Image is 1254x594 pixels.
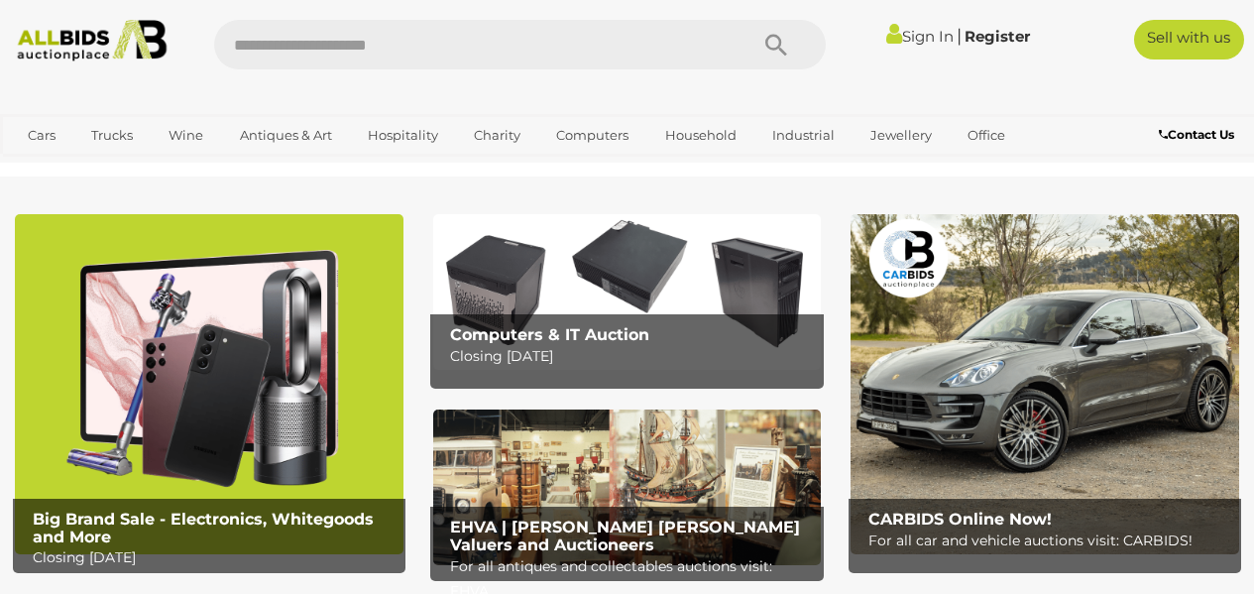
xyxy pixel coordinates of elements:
a: Cars [15,119,68,152]
a: Sign In [886,27,954,46]
span: | [957,25,962,47]
a: CARBIDS Online Now! CARBIDS Online Now! For all car and vehicle auctions visit: CARBIDS! [851,214,1239,554]
a: Antiques & Art [227,119,345,152]
a: Industrial [759,119,848,152]
b: EHVA | [PERSON_NAME] [PERSON_NAME] Valuers and Auctioneers [450,518,800,554]
img: CARBIDS Online Now! [851,214,1239,554]
a: Household [652,119,749,152]
a: Office [955,119,1018,152]
p: Closing [DATE] [33,545,396,570]
a: Computers [543,119,641,152]
a: Register [965,27,1030,46]
b: CARBIDS Online Now! [868,510,1052,529]
a: EHVA | Evans Hastings Valuers and Auctioneers EHVA | [PERSON_NAME] [PERSON_NAME] Valuers and Auct... [433,410,822,565]
img: Computers & IT Auction [433,214,822,370]
a: Computers & IT Auction Computers & IT Auction Closing [DATE] [433,214,822,370]
img: EHVA | Evans Hastings Valuers and Auctioneers [433,410,822,565]
img: Big Brand Sale - Electronics, Whitegoods and More [15,214,403,554]
b: Contact Us [1159,127,1234,142]
a: Big Brand Sale - Electronics, Whitegoods and More Big Brand Sale - Electronics, Whitegoods and Mo... [15,214,403,554]
a: Sports [15,152,81,184]
button: Search [727,20,826,69]
a: Hospitality [355,119,451,152]
a: Sell with us [1134,20,1244,59]
a: Trucks [78,119,146,152]
a: Charity [461,119,533,152]
a: [GEOGRAPHIC_DATA] [91,152,258,184]
a: Jewellery [857,119,945,152]
p: For all car and vehicle auctions visit: CARBIDS! [868,529,1231,553]
a: Contact Us [1159,124,1239,146]
b: Computers & IT Auction [450,325,649,344]
b: Big Brand Sale - Electronics, Whitegoods and More [33,510,374,546]
img: Allbids.com.au [9,20,174,61]
a: Wine [156,119,216,152]
p: Closing [DATE] [450,344,813,369]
